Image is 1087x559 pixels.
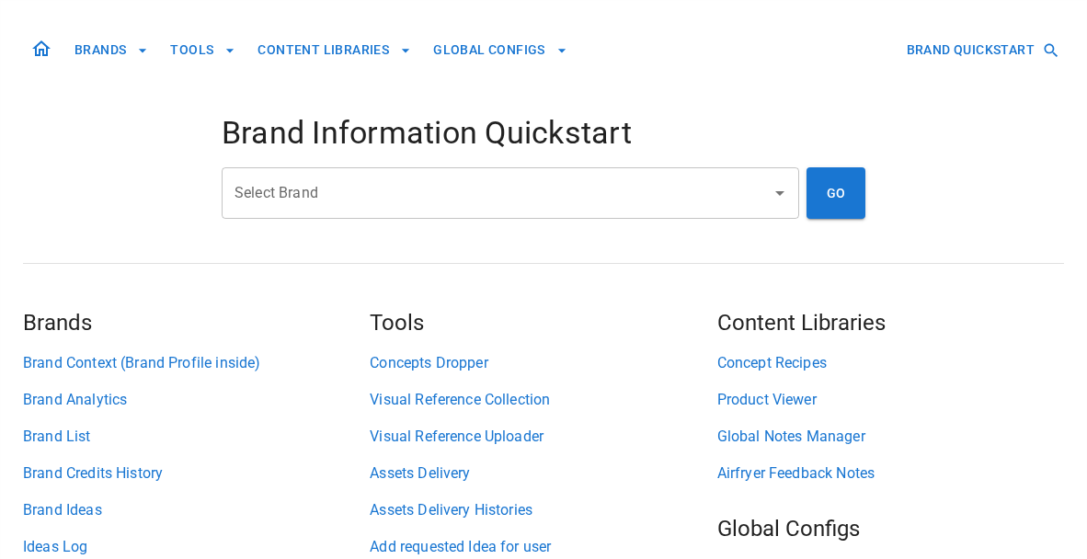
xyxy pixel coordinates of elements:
[370,462,716,485] a: Assets Delivery
[899,33,1064,67] button: BRAND QUICKSTART
[222,114,865,153] h4: Brand Information Quickstart
[163,33,243,67] button: TOOLS
[370,426,716,448] a: Visual Reference Uploader
[807,167,865,219] button: GO
[67,33,155,67] button: BRANDS
[717,389,1064,411] a: Product Viewer
[23,308,370,337] h5: Brands
[250,33,418,67] button: CONTENT LIBRARIES
[717,352,1064,374] a: Concept Recipes
[370,308,716,337] h5: Tools
[370,536,716,558] a: Add requested Idea for user
[23,536,370,558] a: Ideas Log
[370,352,716,374] a: Concepts Dropper
[370,499,716,521] a: Assets Delivery Histories
[370,389,716,411] a: Visual Reference Collection
[426,33,575,67] button: GLOBAL CONFIGS
[717,514,1064,543] h5: Global Configs
[23,352,370,374] a: Brand Context (Brand Profile inside)
[23,426,370,448] a: Brand List
[717,426,1064,448] a: Global Notes Manager
[23,462,370,485] a: Brand Credits History
[717,462,1064,485] a: Airfryer Feedback Notes
[23,499,370,521] a: Brand Ideas
[717,308,1064,337] h5: Content Libraries
[767,180,793,206] button: Open
[23,389,370,411] a: Brand Analytics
